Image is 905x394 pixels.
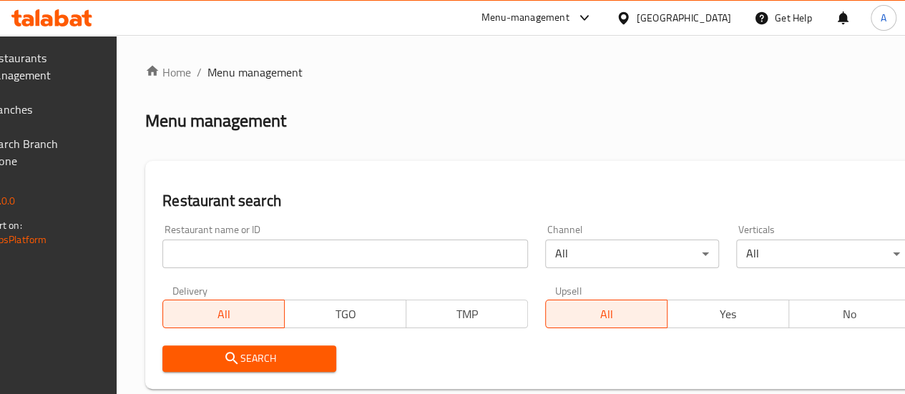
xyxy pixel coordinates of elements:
div: [GEOGRAPHIC_DATA] [637,10,731,26]
button: Search [162,345,336,372]
span: All [552,304,662,325]
button: TMP [406,300,528,328]
label: Upsell [555,285,582,295]
button: TGO [284,300,406,328]
h2: Menu management [145,109,286,132]
span: No [795,304,905,325]
span: Menu management [207,64,303,81]
span: TGO [290,304,401,325]
input: Search for restaurant name or ID.. [162,240,528,268]
button: All [162,300,285,328]
span: All [169,304,279,325]
label: Delivery [172,285,208,295]
span: TMP [412,304,522,325]
span: Search [174,350,325,368]
li: / [197,64,202,81]
span: Yes [673,304,783,325]
button: All [545,300,667,328]
button: Yes [667,300,789,328]
span: A [881,10,886,26]
div: All [545,240,719,268]
div: Menu-management [481,9,569,26]
a: Home [145,64,191,81]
